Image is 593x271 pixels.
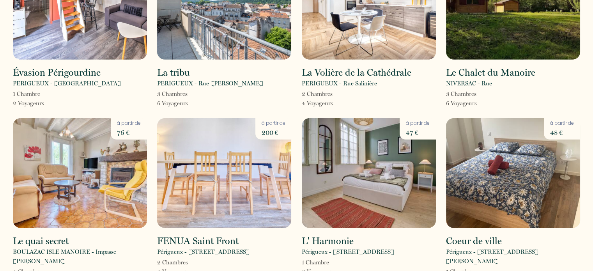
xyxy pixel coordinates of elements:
p: 3 Chambre [446,89,477,99]
p: Périgueux - [STREET_ADDRESS][PERSON_NAME] [446,247,580,266]
p: 1 Chambre [302,258,333,267]
p: à partir de [117,120,141,127]
span: s [42,100,44,107]
p: PERIGUEUX - Rue [PERSON_NAME] [157,79,263,88]
span: s [186,259,188,266]
p: Périgueux - [STREET_ADDRESS] [157,247,250,257]
p: à partir de [262,120,285,127]
h2: La Volière de la Cathédrale [302,68,411,77]
p: 47 € [406,127,430,138]
h2: Le Chalet du Manoire [446,68,535,77]
h2: Le quai secret [13,236,69,246]
p: PERIGUEUX - [GEOGRAPHIC_DATA] [13,79,121,88]
img: rental-image [13,118,147,228]
span: s [185,90,188,97]
p: 6 Voyageur [446,99,477,108]
h2: Coeur de ville [446,236,502,246]
img: rental-image [446,118,580,228]
span: s [474,90,476,97]
h2: FENUA Saint Front [157,236,239,246]
p: 6 Voyageur [157,99,188,108]
h2: La tribu [157,68,190,77]
p: 2 Chambre [157,258,188,267]
span: s [330,90,333,97]
img: rental-image [157,118,291,228]
p: 1 Chambre [13,89,44,99]
p: 2 Voyageur [13,99,44,108]
p: PERIGUEUX - Rue Salinière [302,79,377,88]
p: 2 Chambre [302,89,333,99]
p: à partir de [550,120,574,127]
span: s [331,100,333,107]
p: 200 € [262,127,285,138]
p: 3 Chambre [157,89,188,99]
span: s [186,100,188,107]
img: rental-image [302,118,436,228]
p: 76 € [117,127,141,138]
p: BOULAZAC ISLE MANOIRE - Impasse [PERSON_NAME] [13,247,147,266]
h2: L' Harmonie [302,236,354,246]
p: à partir de [406,120,430,127]
p: 48 € [550,127,574,138]
p: NIVERSAC - Rue [446,79,492,88]
span: s [474,100,477,107]
p: Périgueux - [STREET_ADDRESS] [302,247,394,257]
h2: Évasion Périgourdine [13,68,101,77]
p: 4 Voyageur [302,99,333,108]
